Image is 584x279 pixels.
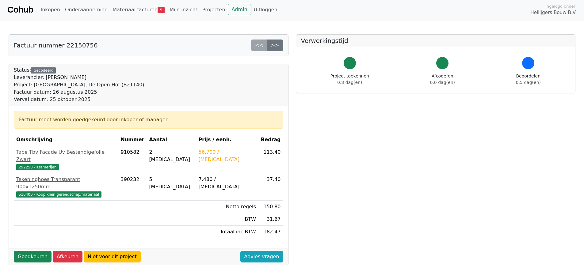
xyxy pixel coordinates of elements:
span: 292250 - Kramerijen [16,164,59,170]
a: Afkeuren [53,251,82,262]
span: 510400 - Koop klein gereedschap/materiaal [16,191,101,198]
div: Leverancier: [PERSON_NAME] [14,74,144,81]
div: 5 [MEDICAL_DATA] [149,176,193,190]
td: BTW [196,213,258,226]
td: 182.47 [258,226,283,238]
div: Afcoderen [430,73,455,86]
div: Factuur moet worden goedgekeurd door inkoper of manager. [19,116,278,123]
a: Admin [228,4,251,15]
td: 31.67 [258,213,283,226]
td: 37.40 [258,173,283,201]
th: Omschrijving [14,134,118,146]
a: Mijn inzicht [167,4,200,16]
td: 113.40 [258,146,283,173]
div: Project: [GEOGRAPHIC_DATA], De Open Hof (B21140) [14,81,144,89]
th: Bedrag [258,134,283,146]
a: Tekeninghoes Transparant 900x1250mm510400 - Koop klein gereedschap/materiaal [16,176,116,198]
a: Materiaal facturen5 [110,4,167,16]
td: Netto regels [196,201,258,213]
div: Tape Tbv Facade Uv Bestendigefolie Zwart [16,149,116,163]
td: 910582 [118,146,147,173]
h5: Verwerkingstijd [301,37,571,44]
div: Gecodeerd [31,67,56,74]
span: 0.8 dag(en) [337,80,362,85]
td: 150.80 [258,201,283,213]
div: Verval datum: 25 oktober 2025 [14,96,144,103]
a: Goedkeuren [14,251,52,262]
th: Nummer [118,134,147,146]
h5: Factuur nummer 22150756 [14,42,98,49]
a: Inkopen [38,4,62,16]
div: Status: [14,66,144,103]
span: Ingelogd onder: [545,3,577,9]
span: 0.0 dag(en) [430,80,455,85]
a: Tape Tbv Facade Uv Bestendigefolie Zwart292250 - Kramerijen [16,149,116,171]
a: Projecten [200,4,228,16]
a: Uitloggen [251,4,280,16]
a: Cohub [7,2,33,17]
div: Project toekennen [330,73,369,86]
span: 5 [158,7,165,13]
th: Prijs / eenh. [196,134,258,146]
a: Niet voor dit project [84,251,141,262]
td: 390232 [118,173,147,201]
th: Aantal [147,134,196,146]
div: 56.700 / [MEDICAL_DATA] [199,149,256,163]
span: Heilijgers Bouw B.V. [530,9,577,16]
div: 7.480 / [MEDICAL_DATA] [199,176,256,190]
a: >> [267,40,283,51]
a: Onderaanneming [63,4,110,16]
div: Beoordelen [516,73,541,86]
div: Factuur datum: 26 augustus 2025 [14,89,144,96]
div: 2 [MEDICAL_DATA] [149,149,193,163]
a: Advies vragen [240,251,283,262]
td: Totaal inc BTW [196,226,258,238]
div: Tekeninghoes Transparant 900x1250mm [16,176,116,190]
span: 0.5 dag(en) [516,80,541,85]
